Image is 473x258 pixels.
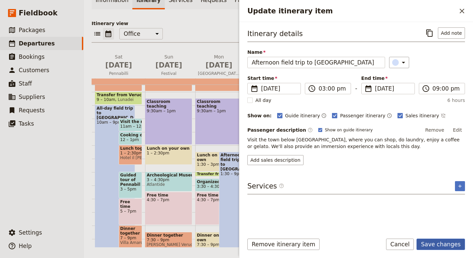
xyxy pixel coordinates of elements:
span: ​ [422,85,430,93]
span: 10am – 9pm [97,120,133,125]
button: Edit [450,125,465,135]
span: End time [361,75,415,82]
h2: Mon [198,53,240,70]
button: Copy itinerary item [424,27,435,39]
div: Lunch on your own1 – 2:30pm [145,145,192,165]
button: Calendar view [103,28,114,39]
span: 6 hours [447,97,465,104]
span: [DATE] [375,85,410,93]
button: ​ [389,57,409,68]
button: Sun [DATE]Festival [145,53,195,78]
span: ​ [279,183,284,191]
span: - [355,84,357,94]
div: Visit the market11am – 12pm [119,118,142,131]
div: Transfer from Verucchio to Pennabilli9 – 10amLunadei [95,92,142,105]
span: ​ [250,85,258,93]
span: [DATE] [98,60,140,70]
span: Guided tour of Pennabilli [120,173,141,187]
span: [GEOGRAPHIC_DATA] [195,71,243,76]
label: Passenger description [247,127,313,133]
div: Free time5 – 7pm [119,199,142,225]
div: Transfer from [GEOGRAPHIC_DATA] to [GEOGRAPHIC_DATA] [195,172,235,176]
span: Staff [19,80,32,87]
div: Classroom teaching9:30am – 1pm [195,98,242,145]
span: Cooking demo [120,133,141,137]
button: Add service inclusion [455,181,465,191]
span: Lunch on your own [197,153,234,162]
span: Requests [19,107,45,114]
button: Sat [DATE]Pennabilli [95,53,145,78]
span: Dinner on your own [197,233,234,242]
span: Sales itinerary [405,112,439,119]
button: Time shown on guide itinerary [321,112,327,120]
span: [DATE] [198,60,240,70]
div: Organized immersion activities3:30 – 4:30pm [195,178,235,191]
span: 1 – 2:30pm [147,151,191,155]
span: Packages [19,27,45,33]
div: All-day field trip to [GEOGRAPHIC_DATA]10am – 9pm [95,105,135,252]
span: Bookings [19,53,44,60]
h3: Itinerary details [247,29,303,39]
span: 5 – 7pm [120,209,141,214]
span: 1:30 – 3pm [197,162,234,167]
span: Festival [145,71,193,76]
span: ​ [279,183,284,188]
button: Mon [DATE][GEOGRAPHIC_DATA] [195,53,245,78]
h3: Services [247,181,284,191]
button: Add sales description [247,155,304,165]
div: Classroom teaching9:30am – 1pm [145,98,192,145]
span: Fieldbook [19,8,57,18]
div: Dinner together7 – 9pmVilla Amarcord [119,225,142,252]
button: Remove [422,125,447,135]
button: Time not shown on sales itinerary [441,112,446,120]
button: List view [92,28,103,39]
span: Help [19,243,32,249]
span: Guide itinerary [285,112,320,119]
div: Cooking demo12 – 1pm [119,132,142,145]
span: Lunch on your own [147,146,191,151]
button: Add note [438,27,465,39]
button: Save changes [417,239,465,250]
p: Visit the town below [GEOGRAPHIC_DATA], where you can shop, do laundry, enjoy a coffee or gelato.... [247,136,465,150]
span: ​ [308,127,313,133]
div: Afternoon field trip to [GEOGRAPHIC_DATA]1:30 – 9pm [219,152,243,252]
input: ​ [319,85,347,93]
div: Show on: [247,112,272,119]
span: All day [255,97,271,104]
div: Free time4:30 – 7pm [195,192,235,225]
span: [PERSON_NAME] Verucchio [147,242,191,247]
span: 4:30 – 7pm [147,198,191,202]
button: Cancel [386,239,414,250]
span: ​ [364,85,372,93]
span: Departures [19,40,55,47]
span: 12 – 1pm [120,137,139,142]
div: Dinner on your own7:30 – 9pm [195,232,235,252]
span: Passenger itinerary [340,112,385,119]
span: 3 – 5pm [120,187,141,191]
span: Lunadei [115,97,134,102]
span: 3:30 – 4:30pm [197,184,226,189]
p: Itinerary view [92,20,465,27]
span: Settings [19,229,42,236]
span: Lunch together [120,146,141,151]
span: Dinner together [120,226,141,236]
span: ​ [308,85,316,93]
span: 9:30am – 1pm [197,109,241,113]
span: Classroom teaching [197,99,241,109]
span: 9 – 10am [97,97,115,102]
div: ​ [393,58,407,67]
span: 1:30 – 9pm [221,171,241,176]
input: Name [247,57,385,68]
div: Archeological Museum Tour3 – 4:30pmAtlantide [145,172,192,191]
span: Villa Amarcord [120,240,141,245]
h2: Sat [98,53,140,70]
span: 3 – 4:30pm [147,177,191,182]
span: Atlantide [147,182,191,187]
span: Dinner together [147,233,191,238]
span: Pennabilli [95,71,142,76]
div: Dinner together7:30 – 9pm[PERSON_NAME] Verucchio [145,232,192,252]
h2: Update itinerary item [247,6,456,16]
h2: Sun [148,53,190,70]
button: Time shown on passenger itinerary [387,112,392,120]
